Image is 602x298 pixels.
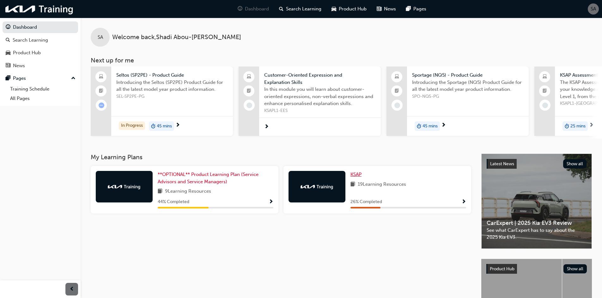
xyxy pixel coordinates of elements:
[589,123,594,128] span: next-icon
[417,122,421,130] span: duration-icon
[99,73,103,81] span: laptop-icon
[239,67,381,136] a: Customer-Oriented Expression and Explanation SkillsIn this module you will learn about customer-o...
[563,264,587,273] button: Show all
[487,159,587,169] a: Latest NewsShow all
[6,50,10,56] span: car-icon
[339,5,367,13] span: Product Hub
[70,285,74,293] span: prev-icon
[158,198,189,206] span: 44 % Completed
[157,123,172,130] span: 45 mins
[543,87,547,95] span: booktick-icon
[3,60,78,72] a: News
[98,34,103,41] span: SA
[165,188,211,196] span: 9 Learning Resources
[481,154,592,249] a: Latest NewsShow allCarExpert | 2025 Kia EV3 ReviewSee what CarExpert has to say about the 2025 Ki...
[3,34,78,46] a: Search Learning
[331,5,336,13] span: car-icon
[401,3,431,15] a: pages-iconPages
[91,154,471,161] h3: My Learning Plans
[116,93,228,100] span: SEL-SP2PE-PG
[350,181,355,189] span: book-icon
[441,123,446,128] span: next-icon
[6,25,10,30] span: guage-icon
[563,159,587,168] button: Show all
[394,102,400,108] span: learningRecordVerb_NONE-icon
[412,72,524,79] span: Sportage (NQ5) - Product Guide
[274,3,326,15] a: search-iconSearch Learning
[279,5,283,13] span: search-icon
[99,87,103,95] span: booktick-icon
[372,3,401,15] a: news-iconNews
[570,123,586,130] span: 25 mins
[350,198,382,206] span: 26 % Completed
[300,184,334,190] img: kia-training
[3,21,78,33] a: Dashboard
[247,87,251,95] span: booktick-icon
[158,171,273,185] a: **OPTIONAL** Product Learning Plan (Service Advisors and Service Managers)
[461,198,466,206] button: Show Progress
[326,3,372,15] a: car-iconProduct Hub
[246,102,252,108] span: learningRecordVerb_NONE-icon
[565,122,569,130] span: duration-icon
[245,5,269,13] span: Dashboard
[264,107,376,114] span: KSAPL1-EES
[543,73,547,81] span: laptop-icon
[377,5,381,13] span: news-icon
[13,37,48,44] div: Search Learning
[175,123,180,128] span: next-icon
[264,72,376,86] span: Customer-Oriented Expression and Explanation Skills
[158,188,162,196] span: book-icon
[91,67,233,136] a: Seltos (SP2PE) - Product GuideIntroducing the Seltos (SP2PE) Product Guide for all the latest mod...
[486,264,587,274] a: Product HubShow all
[3,73,78,84] button: Pages
[423,123,438,130] span: 45 mins
[264,124,269,130] span: next-icon
[71,74,76,83] span: up-icon
[112,34,241,41] span: Welcome back , Shadi Abou-[PERSON_NAME]
[3,47,78,59] a: Product Hub
[6,76,10,81] span: pages-icon
[247,73,251,81] span: laptop-icon
[350,172,362,177] span: KSAP
[3,20,78,73] button: DashboardSearch LearningProduct HubNews
[151,122,155,130] span: duration-icon
[119,121,145,130] div: In Progress
[490,266,514,272] span: Product Hub
[8,94,78,103] a: All Pages
[13,75,26,82] div: Pages
[107,184,142,190] img: kia-training
[264,86,376,107] span: In this module you will learn about customer-oriented expressions, non-verbal expressions and enh...
[6,63,10,69] span: news-icon
[13,62,25,69] div: News
[358,181,406,189] span: 19 Learning Resources
[591,5,596,13] span: SA
[395,87,399,95] span: booktick-icon
[6,38,10,43] span: search-icon
[99,102,104,108] span: learningRecordVerb_ATTEMPT-icon
[412,93,524,100] span: SPO-NQ5-PG
[386,67,529,136] a: Sportage (NQ5) - Product GuideIntroducing the Sportage (NQ5) Product Guide for all the latest mod...
[3,3,76,15] img: kia-training
[413,5,426,13] span: Pages
[233,3,274,15] a: guage-iconDashboard
[461,199,466,205] span: Show Progress
[588,3,599,15] button: SA
[8,84,78,94] a: Training Schedule
[238,5,242,13] span: guage-icon
[350,171,364,178] a: KSAP
[116,79,228,93] span: Introducing the Seltos (SP2PE) Product Guide for all the latest model year product information.
[384,5,396,13] span: News
[13,49,41,56] div: Product Hub
[412,79,524,93] span: Introducing the Sportage (NQ5) Product Guide for all the latest model year product information.
[116,72,228,79] span: Seltos (SP2PE) - Product Guide
[395,73,399,81] span: laptop-icon
[81,57,602,64] h3: Next up for me
[406,5,411,13] span: pages-icon
[269,199,273,205] span: Show Progress
[490,161,514,167] span: Latest News
[269,198,273,206] button: Show Progress
[487,219,587,227] span: CarExpert | 2025 Kia EV3 Review
[542,102,548,108] span: learningRecordVerb_NONE-icon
